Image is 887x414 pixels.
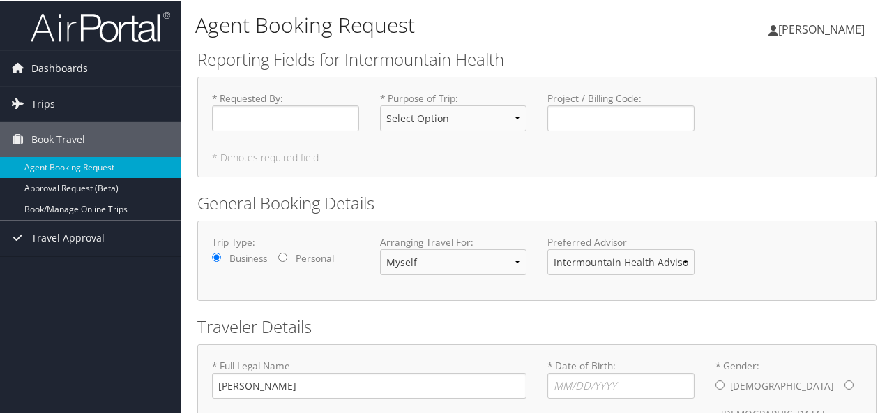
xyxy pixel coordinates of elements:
[715,379,725,388] input: * Gender:[DEMOGRAPHIC_DATA][DEMOGRAPHIC_DATA]
[31,219,105,254] span: Travel Approval
[31,9,170,42] img: airportal-logo.png
[197,190,877,214] h2: General Booking Details
[547,104,695,130] input: Project / Billing Code:
[212,234,359,248] label: Trip Type:
[212,90,359,130] label: * Requested By :
[31,85,55,120] span: Trips
[229,250,267,264] label: Business
[212,371,526,397] input: * Full Legal Name
[31,121,85,156] span: Book Travel
[197,313,877,337] h2: Traveler Details
[195,9,651,38] h1: Agent Booking Request
[212,357,526,397] label: * Full Legal Name
[212,104,359,130] input: * Requested By:
[844,379,854,388] input: * Gender:[DEMOGRAPHIC_DATA][DEMOGRAPHIC_DATA]
[197,46,877,70] h2: Reporting Fields for Intermountain Health
[768,7,879,49] a: [PERSON_NAME]
[380,234,527,248] label: Arranging Travel For:
[547,371,695,397] input: * Date of Birth:
[547,357,695,397] label: * Date of Birth:
[778,20,865,36] span: [PERSON_NAME]
[212,151,862,161] h5: * Denotes required field
[31,50,88,84] span: Dashboards
[296,250,334,264] label: Personal
[380,90,527,141] label: * Purpose of Trip :
[547,234,695,248] label: Preferred Advisor
[547,90,695,130] label: Project / Billing Code :
[380,104,527,130] select: * Purpose of Trip:
[730,371,833,398] label: [DEMOGRAPHIC_DATA]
